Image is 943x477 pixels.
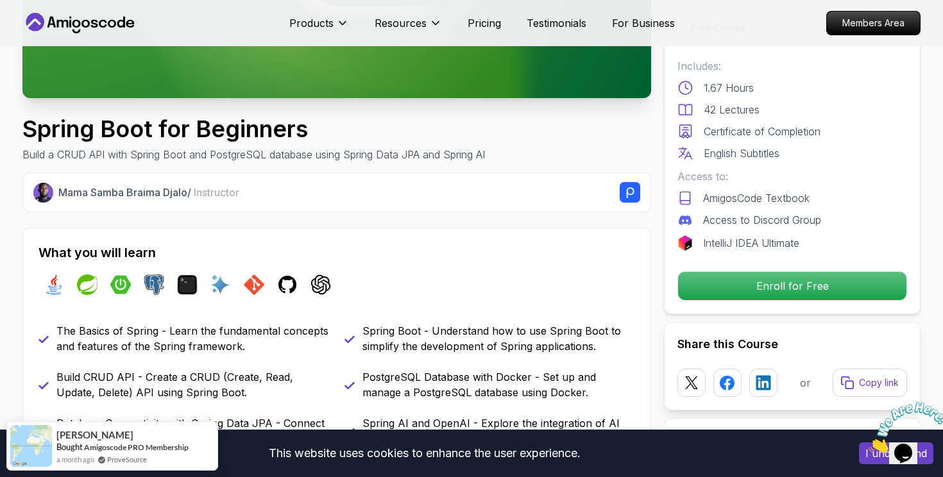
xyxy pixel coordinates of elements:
p: Resources [375,15,427,31]
h2: Share this Course [677,335,907,353]
p: Includes: [677,58,907,74]
p: Mama Samba Braima Djalo / [58,185,239,200]
p: 42 Lectures [704,102,760,117]
p: 1.67 Hours [704,80,754,96]
a: ProveSource [107,454,147,465]
p: Copy link [859,376,899,389]
p: Access to: [677,169,907,184]
p: Access to Discord Group [703,212,821,228]
h1: Spring Boot for Beginners [22,116,485,142]
p: Certificate of Completion [704,124,820,139]
p: PostgreSQL Database with Docker - Set up and manage a PostgreSQL database using Docker. [362,369,635,400]
span: [PERSON_NAME] [56,430,133,440]
h2: What you will learn [38,244,635,262]
button: Products [289,15,349,41]
a: Amigoscode PRO Membership [84,442,189,452]
p: The Basics of Spring - Learn the fundamental concepts and features of the Spring framework. [56,323,329,354]
p: Spring AI and OpenAI - Explore the integration of AI and OpenAI with Spring applications. [362,415,635,446]
span: a month ago [56,454,94,465]
a: For Business [612,15,675,31]
button: Resources [375,15,442,41]
p: Products [289,15,334,31]
button: Accept cookies [859,442,933,464]
button: Copy link [833,369,907,397]
p: AmigosCode Textbook [703,190,810,206]
iframe: chat widget [863,397,943,458]
img: java logo [44,274,64,295]
img: spring logo [77,274,98,295]
img: postgres logo [144,274,164,295]
p: Spring Boot - Understand how to use Spring Boot to simplify the development of Spring applications. [362,323,635,354]
span: Instructor [194,186,239,199]
img: ai logo [210,274,231,295]
p: Members Area [827,12,920,35]
span: Bought [56,442,83,452]
p: Build a CRUD API with Spring Boot and PostgreSQL database using Spring Data JPA and Spring AI [22,147,485,162]
div: This website uses cookies to enhance the user experience. [10,439,840,467]
a: Testimonials [527,15,586,31]
img: git logo [244,274,264,295]
img: Nelson Djalo [33,183,53,203]
img: github logo [277,274,298,295]
img: terminal logo [177,274,198,295]
img: chatgpt logo [310,274,331,295]
img: spring-boot logo [110,274,131,295]
img: provesource social proof notification image [10,425,52,467]
img: jetbrains logo [677,235,693,251]
p: Enroll for Free [678,272,906,300]
p: Database Connectivity with Spring Data JPA - Connect and interact with databases using Spring Dat... [56,415,329,446]
p: or [800,375,811,390]
button: Enroll for Free [677,271,907,301]
img: Chat attention grabber [5,5,85,56]
p: IntelliJ IDEA Ultimate [703,235,799,251]
p: Build CRUD API - Create a CRUD (Create, Read, Update, Delete) API using Spring Boot. [56,369,329,400]
p: English Subtitles [704,146,779,161]
a: Pricing [468,15,501,31]
a: Members Area [826,11,921,35]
